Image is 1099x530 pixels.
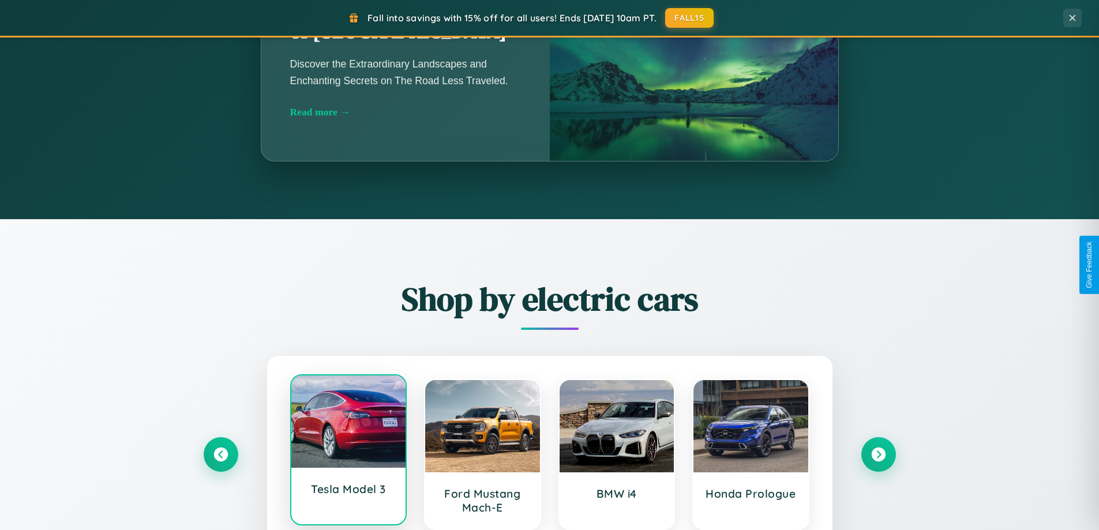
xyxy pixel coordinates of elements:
h2: Shop by electric cars [204,277,896,321]
span: Fall into savings with 15% off for all users! Ends [DATE] 10am PT. [367,12,657,24]
div: Give Feedback [1085,242,1093,288]
div: Read more → [290,106,521,118]
h3: Ford Mustang Mach-E [437,487,528,514]
h3: Tesla Model 3 [303,482,395,496]
h3: BMW i4 [571,487,663,501]
button: FALL15 [665,8,714,28]
h3: Honda Prologue [705,487,797,501]
p: Discover the Extraordinary Landscapes and Enchanting Secrets on The Road Less Traveled. [290,56,521,88]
